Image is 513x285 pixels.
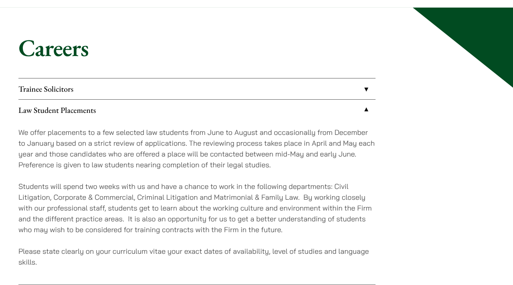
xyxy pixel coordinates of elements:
[18,246,376,267] p: Please state clearly on your curriculum vitae your exact dates of availability, level of studies ...
[18,78,376,99] a: Trainee Solicitors
[18,33,495,62] h1: Careers
[18,120,376,285] div: Law Student Placements
[18,100,376,120] a: Law Student Placements
[18,127,376,170] p: We offer placements to a few selected law students from June to August and occasionally from Dece...
[18,181,376,235] p: Students will spend two weeks with us and have a chance to work in the following departments: Civ...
